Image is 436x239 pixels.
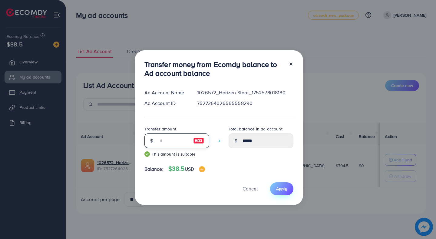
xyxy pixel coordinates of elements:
[144,151,150,157] img: guide
[243,185,258,192] span: Cancel
[192,100,298,107] div: 7527264026565558290
[144,60,284,78] h3: Transfer money from Ecomdy balance to Ad account balance
[276,186,287,192] span: Apply
[193,137,204,144] img: image
[168,165,205,173] h4: $38.5
[144,151,209,157] small: This amount is suitable
[144,126,176,132] label: Transfer amount
[270,182,293,195] button: Apply
[140,100,193,107] div: Ad Account ID
[229,126,282,132] label: Total balance in ad account
[144,166,163,173] span: Balance:
[140,89,193,96] div: Ad Account Name
[192,89,298,96] div: 1026572_Horizen Store_1752578018180
[185,166,194,172] span: USD
[199,166,205,172] img: image
[235,182,265,195] button: Cancel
